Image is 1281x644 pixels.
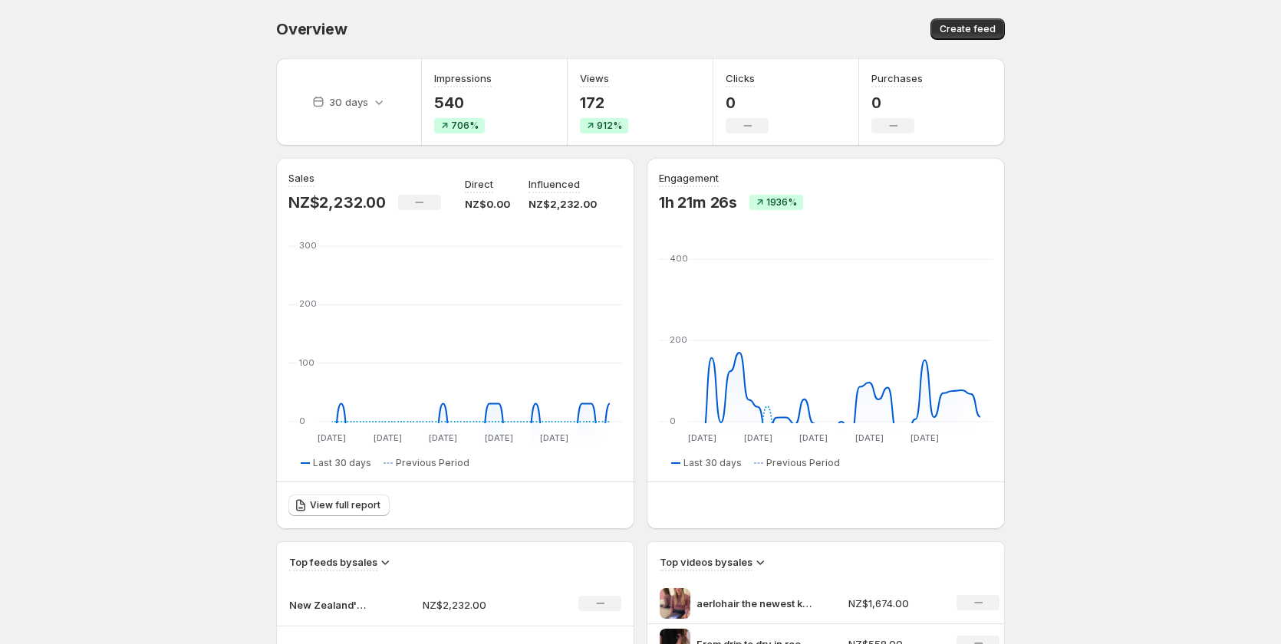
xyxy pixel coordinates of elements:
[670,416,676,426] text: 0
[465,196,510,212] p: NZ$0.00
[848,596,939,611] p: NZ$1,674.00
[660,554,752,570] h3: Top videos by sales
[670,253,688,264] text: 400
[529,196,597,212] p: NZ$2,232.00
[659,193,737,212] p: 1h 21m 26s
[726,71,755,86] h3: Clicks
[329,94,368,110] p: 30 days
[313,457,371,469] span: Last 30 days
[683,457,742,469] span: Last 30 days
[799,432,828,443] text: [DATE]
[744,432,772,443] text: [DATE]
[288,495,390,516] a: View full report
[289,597,366,613] p: New Zealand's Best New Hairdryer
[580,71,609,86] h3: Views
[871,71,923,86] h3: Purchases
[429,432,457,443] text: [DATE]
[529,176,580,192] p: Influenced
[276,20,347,38] span: Overview
[299,240,317,251] text: 300
[374,432,402,443] text: [DATE]
[659,170,719,186] h3: Engagement
[289,554,377,570] h3: Top feeds by sales
[696,596,812,611] p: aerlohair the newest kid on the block Very very impressed adgift
[318,432,346,443] text: [DATE]
[288,170,314,186] h3: Sales
[485,432,513,443] text: [DATE]
[871,94,923,112] p: 0
[434,71,492,86] h3: Impressions
[855,432,884,443] text: [DATE]
[423,597,532,613] p: NZ$2,232.00
[660,588,690,619] img: aerlohair the newest kid on the block Very very impressed adgift
[930,18,1005,40] button: Create feed
[726,94,769,112] p: 0
[580,94,628,112] p: 172
[766,457,840,469] span: Previous Period
[766,196,797,209] span: 1936%
[310,499,380,511] span: View full report
[911,432,939,443] text: [DATE]
[465,176,493,192] p: Direct
[451,120,479,132] span: 706%
[540,432,568,443] text: [DATE]
[670,334,687,345] text: 200
[597,120,622,132] span: 912%
[688,432,716,443] text: [DATE]
[299,416,305,426] text: 0
[299,357,314,368] text: 100
[299,298,317,309] text: 200
[434,94,492,112] p: 540
[940,23,996,35] span: Create feed
[396,457,469,469] span: Previous Period
[288,193,386,212] p: NZ$2,232.00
